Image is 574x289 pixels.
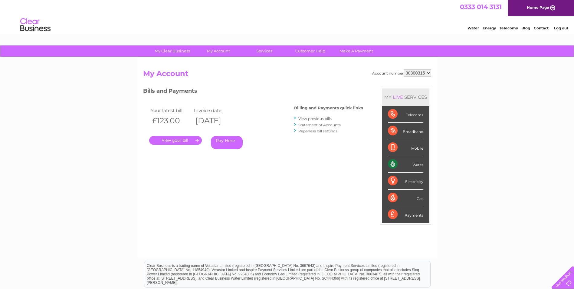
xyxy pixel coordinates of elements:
[521,26,530,30] a: Blog
[239,45,289,57] a: Services
[500,26,518,30] a: Telecoms
[192,115,236,127] th: [DATE]
[147,45,197,57] a: My Clear Business
[298,116,332,121] a: View previous bills
[144,3,430,29] div: Clear Business is a trading name of Verastar Limited (registered in [GEOGRAPHIC_DATA] No. 3667643...
[211,136,243,149] a: Pay Here
[20,16,51,34] img: logo.png
[554,26,568,30] a: Log out
[534,26,549,30] a: Contact
[285,45,335,57] a: Customer Help
[149,115,193,127] th: £123.00
[388,206,423,223] div: Payments
[149,136,202,145] a: .
[372,69,431,77] div: Account number
[460,3,502,11] a: 0333 014 3131
[483,26,496,30] a: Energy
[388,106,423,123] div: Telecoms
[294,106,363,110] h4: Billing and Payments quick links
[388,173,423,189] div: Electricity
[193,45,243,57] a: My Account
[143,69,431,81] h2: My Account
[388,123,423,139] div: Broadband
[143,87,363,97] h3: Bills and Payments
[382,88,429,106] div: MY SERVICES
[192,106,236,115] td: Invoice date
[392,94,404,100] div: LIVE
[298,129,337,133] a: Paperless bill settings
[467,26,479,30] a: Water
[149,106,193,115] td: Your latest bill
[388,139,423,156] div: Mobile
[298,123,341,127] a: Statement of Accounts
[388,156,423,173] div: Water
[331,45,381,57] a: Make A Payment
[388,190,423,206] div: Gas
